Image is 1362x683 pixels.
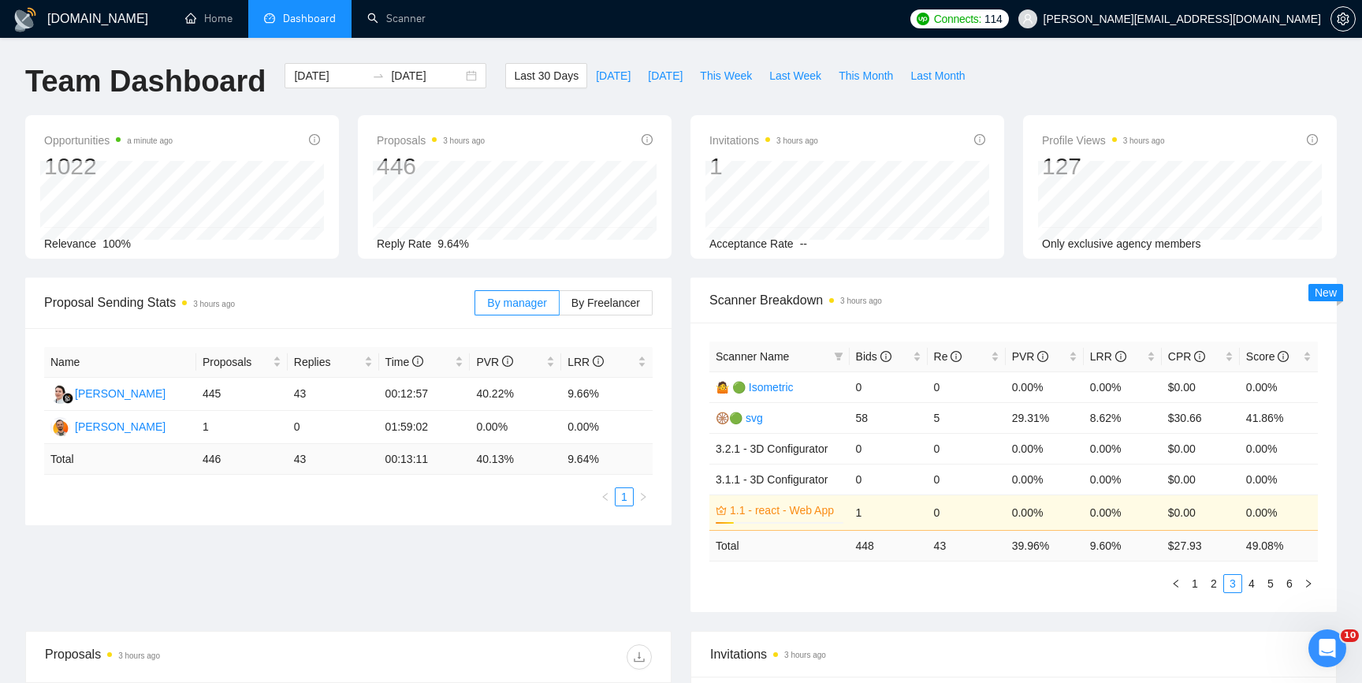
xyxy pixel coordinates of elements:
td: 0.00% [1006,495,1084,530]
a: 1 [616,488,633,506]
td: $ 27.93 [1162,530,1240,561]
span: Reply Rate [377,237,431,250]
button: download [627,644,652,670]
span: New [1315,286,1337,299]
span: 100% [102,237,131,250]
td: 0.00% [1240,495,1318,530]
span: info-circle [309,134,320,145]
td: $0.00 [1162,371,1240,402]
span: info-circle [642,134,653,145]
td: 40.13 % [470,444,561,475]
td: 0 [928,371,1006,402]
li: 3 [1223,574,1242,593]
input: End date [391,67,463,84]
li: Next Page [634,487,653,506]
button: Last 30 Days [505,63,587,88]
button: right [634,487,653,506]
h1: Team Dashboard [25,63,266,100]
span: [DATE] [648,67,683,84]
td: 01:59:02 [379,411,471,444]
img: MK [50,384,70,404]
td: $0.00 [1162,464,1240,495]
button: Last Week [761,63,830,88]
td: 0 [850,371,928,402]
img: upwork-logo.png [917,13,929,25]
td: 445 [196,378,288,411]
time: 3 hours ago [784,651,826,659]
td: 1 [196,411,288,444]
td: 9.64 % [561,444,653,475]
li: Next Page [1299,574,1318,593]
span: filter [834,352,843,361]
time: 3 hours ago [1123,136,1165,145]
td: 0 [928,495,1006,530]
td: 43 [288,378,379,411]
span: Profile Views [1042,131,1165,150]
td: 1 [850,495,928,530]
td: 40.22% [470,378,561,411]
span: right [638,492,648,502]
span: Proposals [377,131,485,150]
a: searchScanner [367,12,426,25]
td: 00:13:11 [379,444,471,475]
span: download [627,651,651,663]
span: to [372,69,385,82]
th: Name [44,347,196,378]
a: 4 [1243,575,1260,592]
a: 🤷 🟢 Isometric [716,381,794,394]
div: [PERSON_NAME] [75,418,166,435]
th: Proposals [196,347,288,378]
td: 0.00% [1084,371,1162,402]
div: 127 [1042,151,1165,181]
td: 58 [850,402,928,433]
span: info-circle [1115,351,1126,362]
button: Last Month [902,63,973,88]
a: setting [1330,13,1356,25]
time: 3 hours ago [118,651,160,660]
span: Re [934,350,962,363]
td: 9.60 % [1084,530,1162,561]
button: left [596,487,615,506]
span: 3.1.1 - 3D Configurator [716,473,828,486]
span: Last Week [769,67,821,84]
a: BP[PERSON_NAME] [50,420,166,432]
span: Time [385,356,423,368]
a: 1.1 - react - Web App [730,502,840,519]
button: [DATE] [639,63,691,88]
a: homeHome [185,12,233,25]
span: left [601,492,610,502]
span: info-circle [880,351,891,362]
span: info-circle [1037,351,1048,362]
a: 2 [1205,575,1222,592]
td: 00:12:57 [379,378,471,411]
span: [DATE] [596,67,631,84]
time: 3 hours ago [443,136,485,145]
li: 1 [615,487,634,506]
li: 4 [1242,574,1261,593]
td: 0.00% [1006,371,1084,402]
span: Relevance [44,237,96,250]
td: $30.66 [1162,402,1240,433]
li: 1 [1185,574,1204,593]
th: Replies [288,347,379,378]
td: 0.00% [1240,433,1318,464]
span: dashboard [264,13,275,24]
td: 49.08 % [1240,530,1318,561]
span: 10 [1341,629,1359,642]
td: 43 [288,444,379,475]
span: 3.2.1 - 3D Configurator [716,442,828,455]
span: Opportunities [44,131,173,150]
img: gigradar-bm.png [62,393,73,404]
span: Replies [294,353,361,371]
td: $0.00 [1162,433,1240,464]
td: 39.96 % [1006,530,1084,561]
div: 446 [377,151,485,181]
span: info-circle [951,351,962,362]
span: Invitations [710,644,1317,664]
span: filter [831,345,847,368]
td: 0.00% [1240,371,1318,402]
span: swap-right [372,69,385,82]
span: left [1171,579,1181,588]
td: 0 [928,433,1006,464]
span: -- [800,237,807,250]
